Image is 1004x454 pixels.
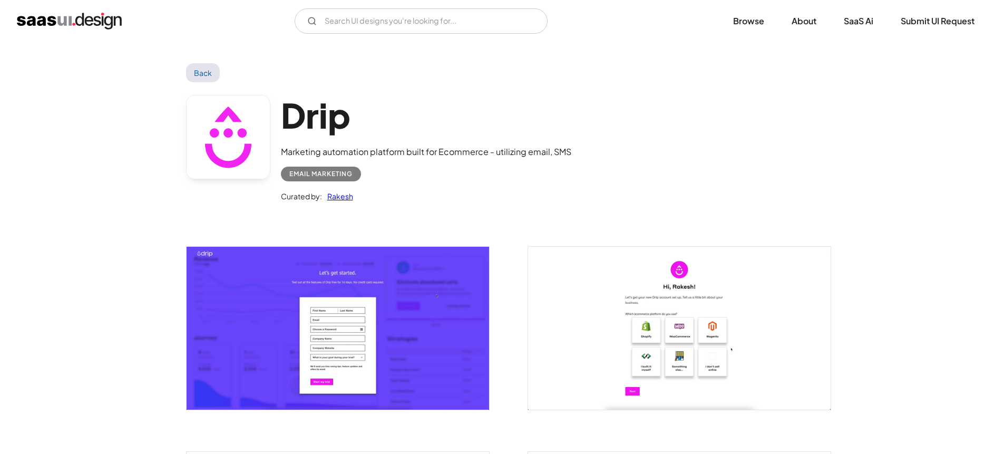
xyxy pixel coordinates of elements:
[187,247,489,410] a: open lightbox
[281,95,571,136] h1: Drip
[281,190,322,202] div: Curated by:
[295,8,548,34] form: Email Form
[831,9,886,33] a: SaaS Ai
[289,168,353,180] div: Email Marketing
[295,8,548,34] input: Search UI designs you're looking for...
[779,9,829,33] a: About
[187,247,489,410] img: 6024dc00ea0f01cce64d397e_Drip%20Sign%20up.jpg
[888,9,987,33] a: Submit UI Request
[322,190,353,202] a: Rakesh
[17,13,122,30] a: home
[720,9,777,33] a: Browse
[186,63,220,82] a: Back
[528,247,831,410] img: 6024dc00859c6f65fd43c9e2_Drip%20Welcome%20screen.jpg
[528,247,831,410] a: open lightbox
[281,146,571,158] div: Marketing automation platform built for Ecommerce - utilizing email, SMS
